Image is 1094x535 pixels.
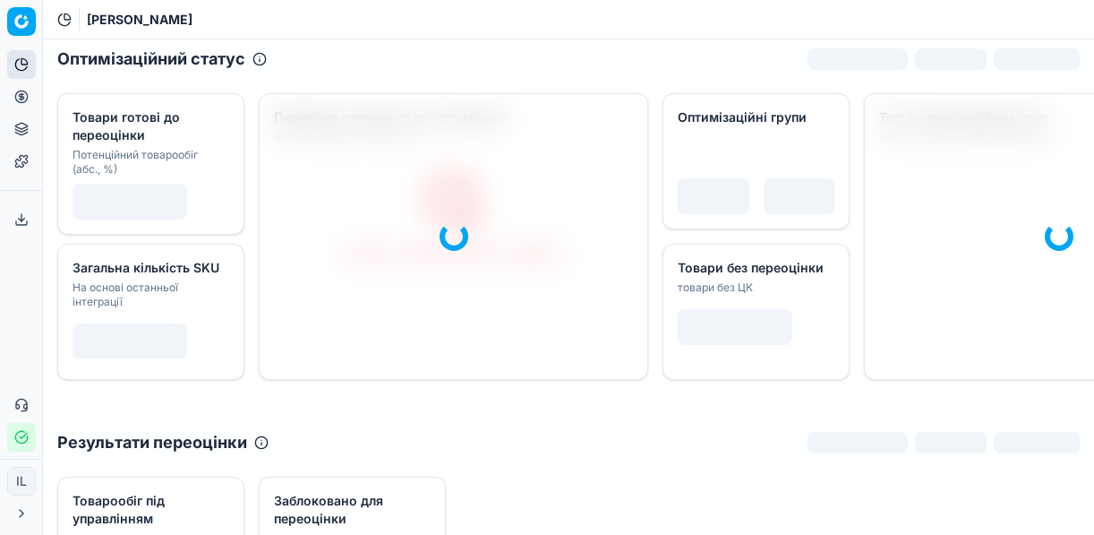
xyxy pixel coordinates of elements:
[678,280,831,295] div: товари без ЦК
[73,492,226,528] div: Товарообіг під управлінням
[57,47,245,72] h2: Оптимізаційний статус
[8,468,35,495] span: IL
[274,492,427,528] div: Заблоковано для переоцінки
[73,280,226,309] div: На основі останньої інтеграції
[73,259,226,277] div: Загальна кількість SKU
[678,259,831,277] div: Товари без переоцінки
[57,430,247,455] h2: Результати переоцінки
[678,108,831,126] div: Оптимізаційні групи
[73,148,226,177] div: Потенційний товарообіг (абс., %)
[87,11,192,29] nav: breadcrumb
[7,467,36,496] button: IL
[87,11,192,29] span: [PERSON_NAME]
[73,108,226,144] div: Товари готові до переоцінки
